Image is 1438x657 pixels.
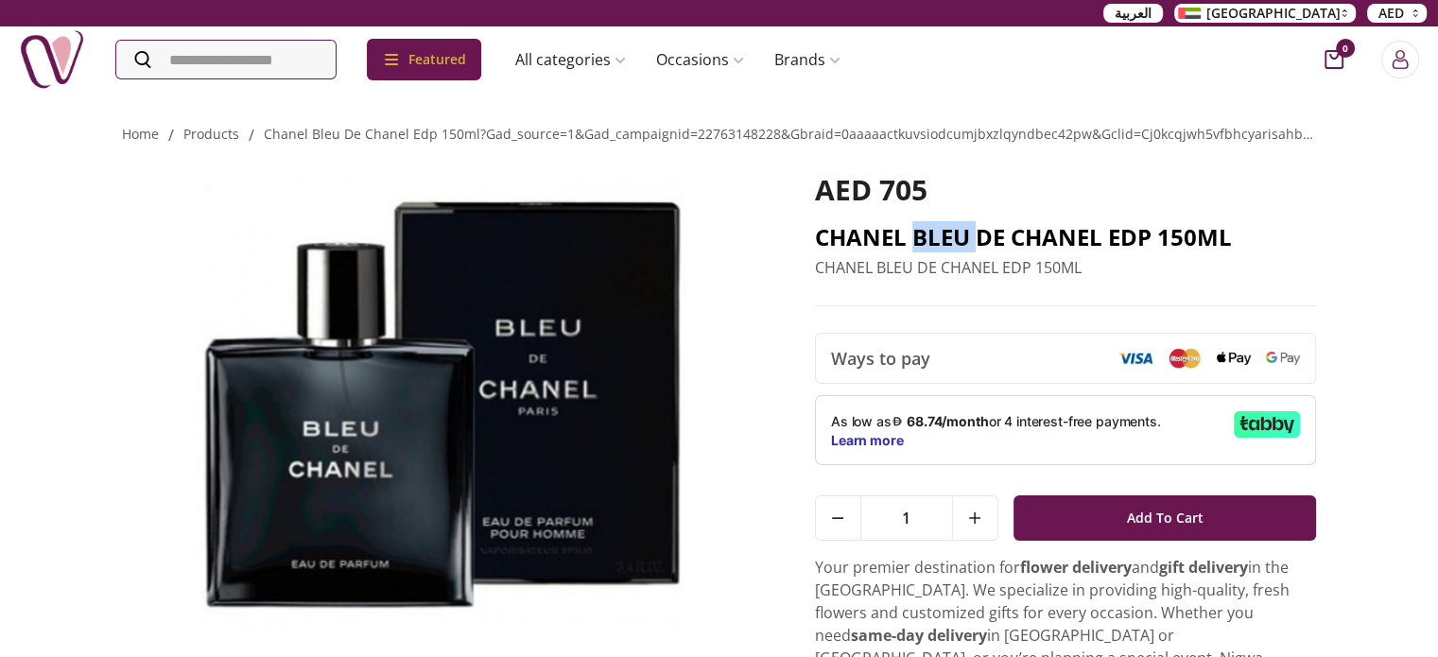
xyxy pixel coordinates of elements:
[1159,557,1248,578] strong: gift delivery
[116,41,336,78] input: Search
[815,222,1317,252] h2: CHANEL BLEU DE CHANEL EDP 150ML
[851,625,987,646] strong: same-day delivery
[815,256,1317,279] p: CHANEL BLEU DE CHANEL EDP 150ML
[1217,352,1251,366] img: Apple Pay
[1127,501,1204,535] span: Add To Cart
[1178,8,1201,19] img: Arabic_dztd3n.png
[183,125,239,143] a: products
[1020,557,1132,578] strong: flower delivery
[1174,4,1356,23] button: [GEOGRAPHIC_DATA]
[249,124,254,147] li: /
[815,170,927,209] span: AED 705
[861,496,952,540] span: 1
[500,41,641,78] a: All categories
[1336,39,1355,58] span: 0
[122,125,159,143] a: Home
[1014,495,1317,541] button: Add To Cart
[168,124,174,147] li: /
[1206,4,1341,23] span: [GEOGRAPHIC_DATA]
[1115,4,1152,23] span: العربية
[1367,4,1427,23] button: AED
[1381,41,1419,78] button: Login
[1378,4,1404,23] span: AED
[831,345,930,372] span: Ways to pay
[1325,50,1343,69] button: cart-button
[1266,352,1300,365] img: Google Pay
[1168,348,1202,368] img: Mastercard
[122,173,762,631] img: CHANEL BLEU DE CHANEL EDP 150ML
[759,41,856,78] a: Brands
[19,26,85,93] img: Nigwa-uae-gifts
[1118,352,1152,365] img: Visa
[641,41,759,78] a: Occasions
[367,39,481,80] div: Featured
